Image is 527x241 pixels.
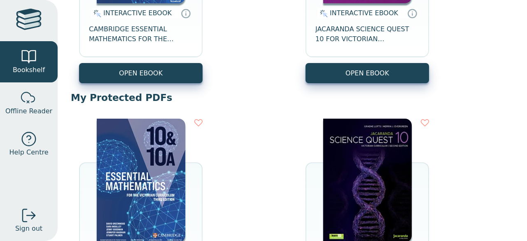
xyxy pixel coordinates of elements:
span: INTERACTIVE EBOOK [330,9,398,17]
span: Bookshelf [13,65,45,75]
img: interactive.svg [317,9,328,19]
span: JACARANDA SCIENCE QUEST 10 FOR VICTORIAN CURRICULUM LEARNON 2E EBOOK [315,24,419,44]
a: Interactive eBooks are accessed online via the publisher’s portal. They contain interactive resou... [407,8,417,18]
span: CAMBRIDGE ESSENTIAL MATHEMATICS FOR THE VICTORIAN CURRICULUM YEAR 10&10A EBOOK 3E [89,24,193,44]
span: Sign out [15,224,42,234]
img: interactive.svg [91,9,101,19]
span: INTERACTIVE EBOOK [103,9,172,17]
p: My Protected PDFs [71,91,514,104]
button: OPEN EBOOK [79,63,203,83]
a: Interactive eBooks are accessed online via the publisher’s portal. They contain interactive resou... [181,8,191,18]
span: Help Centre [9,147,48,157]
span: Offline Reader [5,106,52,116]
button: OPEN EBOOK [305,63,429,83]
